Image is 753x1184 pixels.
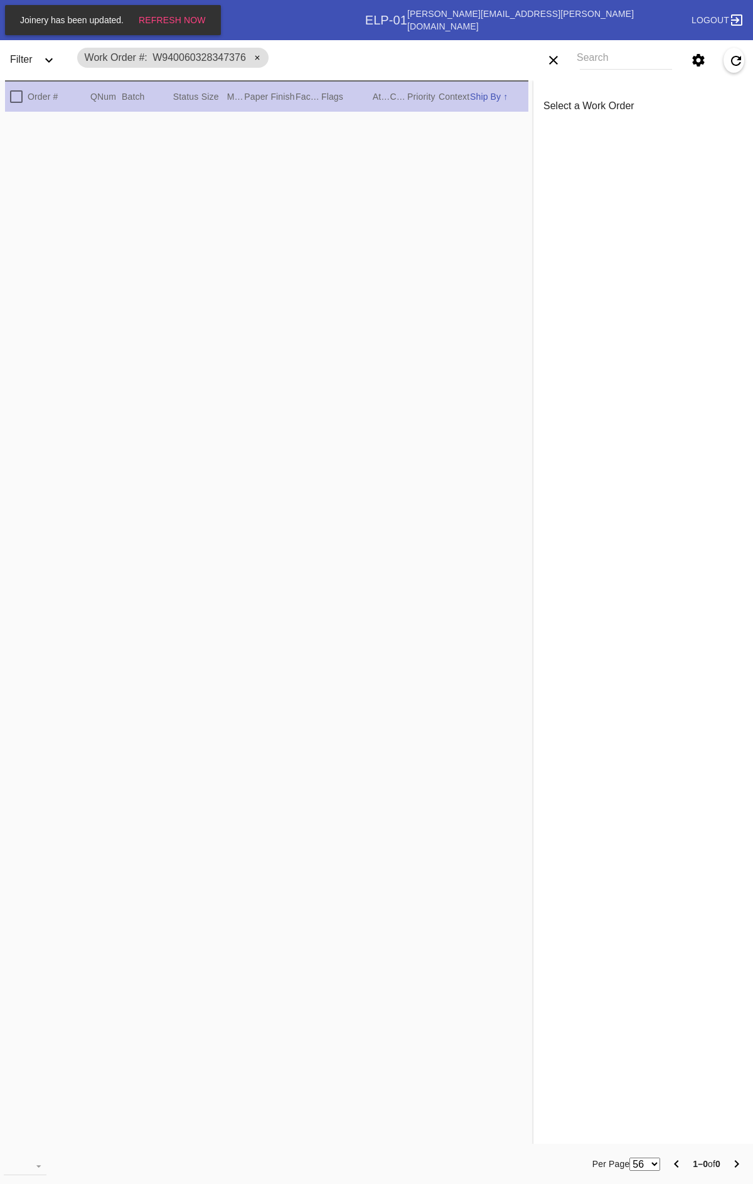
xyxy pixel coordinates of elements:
div: of [693,1156,720,1171]
div: Priority [407,89,439,104]
span: Refresh Now [139,15,206,25]
div: Batch [122,89,173,104]
div: Size [201,89,227,104]
div: Facility [296,89,321,104]
ng-md-icon: Clear filters [546,60,561,70]
span: Filter [10,54,33,65]
button: Previous Page [664,1151,689,1176]
button: Refresh [724,48,744,73]
span: Priority [407,92,435,102]
span: ↑ [503,92,508,102]
button: Refresh Now [135,9,210,31]
p: Select a Work Order [543,100,743,112]
div: QNum [90,89,122,104]
b: 0 [715,1159,720,1169]
span: Work Order # [85,52,147,63]
md-checkbox: Select All [10,87,29,107]
div: Moulding / Mat [227,89,245,104]
div: Customer [390,89,407,104]
div: Order # [28,89,90,104]
button: Clear filters [541,48,566,73]
span: Joinery has been updated. [16,15,127,25]
div: FilterExpand [5,43,70,78]
b: 1–0 [693,1159,708,1169]
div: ELP-01 [365,13,407,28]
button: Next Page [724,1151,749,1176]
div: Flags [321,89,373,104]
div: Attempt [373,89,390,104]
span: Logout [692,15,729,25]
div: Ship By ↑ [470,89,523,104]
button: Expand [36,48,61,73]
div: Paper Finish [244,89,296,104]
div: Context [439,89,470,104]
span: Ship By [470,92,501,102]
span: W940060328347376 [152,52,246,63]
label: Per Page [592,1156,630,1171]
span: Size [201,92,219,102]
a: Logout [688,9,743,31]
a: [PERSON_NAME][EMAIL_ADDRESS][PERSON_NAME][DOMAIN_NAME] [407,9,634,31]
button: Settings [686,48,711,73]
md-select: download-file: Download... [4,1156,46,1175]
div: Status [173,89,201,104]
